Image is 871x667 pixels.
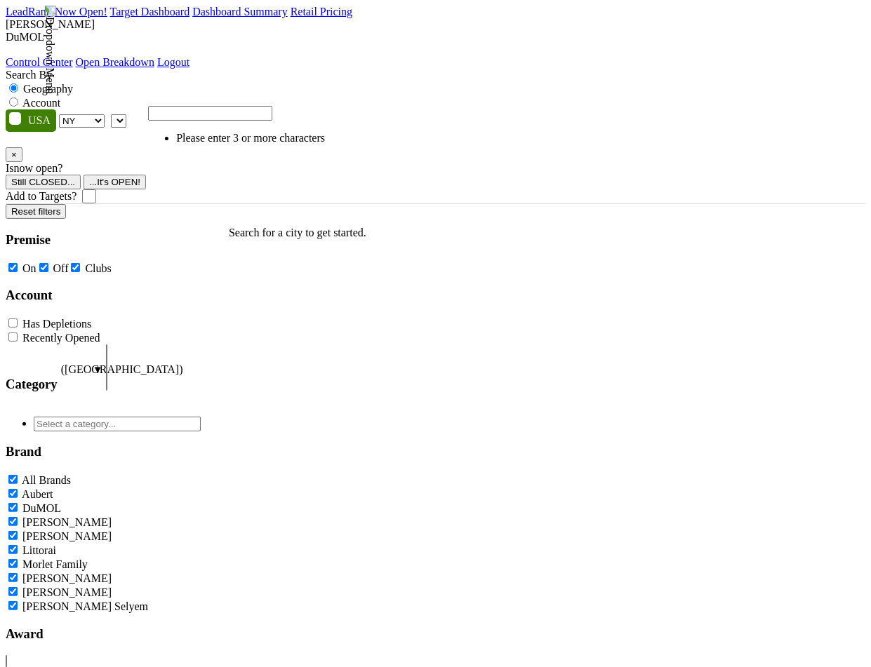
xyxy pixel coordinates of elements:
[6,175,81,189] button: Still CLOSED...
[6,56,190,69] div: Dropdown Menu
[22,97,60,109] label: Account
[22,474,71,486] label: All Brands
[22,332,100,344] label: Recently Opened
[55,6,107,18] a: Now Open!
[6,31,44,43] span: DuMOL
[229,227,366,239] p: Search for a city to get started.
[22,530,112,542] label: [PERSON_NAME]
[6,377,58,392] h3: Category
[22,318,91,330] label: Has Depletions
[6,190,77,203] label: Add to Targets?
[6,162,865,175] div: Is now open?
[192,6,288,18] a: Dashboard Summary
[93,364,103,375] span: ▼
[22,516,112,528] label: [PERSON_NAME]
[6,288,201,303] h3: Account
[176,132,325,144] li: Please enter 3 or more characters
[6,232,201,248] h3: Premise
[6,56,73,68] a: Control Center
[22,488,53,500] label: Aubert
[22,600,148,612] label: [PERSON_NAME] Selyem
[6,69,52,81] span: Search By
[110,6,190,18] a: Target Dashboard
[53,262,69,274] label: Off
[22,502,61,514] label: DuMOL
[23,83,73,95] label: Geography
[291,6,352,18] a: Retail Pricing
[34,417,201,431] input: Select a category...
[6,18,865,31] div: [PERSON_NAME]
[6,444,201,459] h3: Brand
[6,6,52,18] a: LeadRank
[11,149,17,160] span: ×
[85,262,111,274] label: Clubs
[61,363,89,405] span: ([GEOGRAPHIC_DATA])
[22,586,112,598] label: [PERSON_NAME]
[157,56,190,68] a: Logout
[22,262,36,274] label: On
[22,544,56,556] label: Littorai
[22,572,112,584] label: [PERSON_NAME]
[44,6,56,94] img: Dropdown Menu
[6,147,22,162] button: Close
[6,204,66,219] button: Reset filters
[84,175,146,189] button: ...It's OPEN!
[22,558,88,570] label: Morlet Family
[6,626,201,642] h3: Award
[76,56,154,68] a: Open Breakdown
